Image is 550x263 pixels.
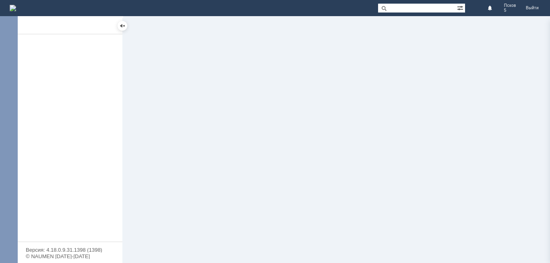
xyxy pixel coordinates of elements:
img: logo [10,5,16,11]
div: © NAUMEN [DATE]-[DATE] [26,254,114,259]
span: 5 [504,8,516,13]
a: Перейти на домашнюю страницу [10,5,16,11]
div: Версия: 4.18.0.9.31.1398 (1398) [26,247,114,253]
div: Скрыть меню [118,21,127,31]
span: Расширенный поиск [457,4,465,11]
span: Псков [504,3,516,8]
